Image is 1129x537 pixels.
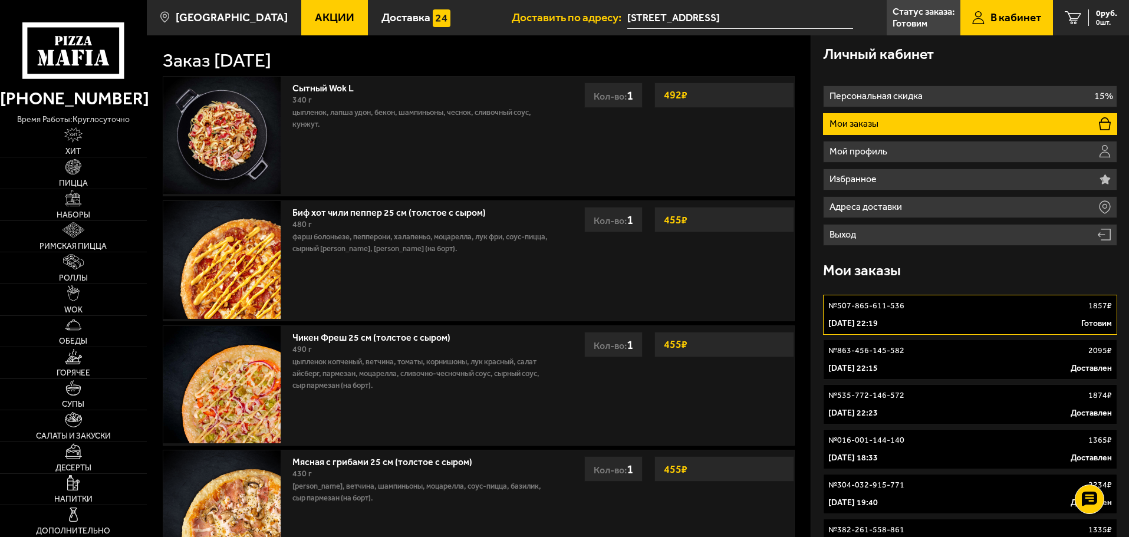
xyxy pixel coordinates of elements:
p: 1335 ₽ [1088,524,1112,536]
p: Статус заказа: [893,7,954,17]
span: 1 [627,462,633,476]
p: № 304-032-915-771 [828,479,904,491]
p: № 535-772-146-572 [828,390,904,401]
a: №304-032-915-7712234₽[DATE] 19:40Доставлен [823,474,1117,514]
span: Доставить по адресу: [512,12,627,23]
span: Дополнительно [36,527,110,535]
img: 15daf4d41897b9f0e9f617042186c801.svg [433,9,450,27]
strong: 492 ₽ [661,84,690,106]
p: 2234 ₽ [1088,479,1112,491]
p: 2095 ₽ [1088,345,1112,357]
p: [DATE] 18:33 [828,452,878,464]
span: Наборы [57,211,90,219]
span: 480 г [292,219,312,229]
span: 490 г [292,344,312,354]
span: Пицца [59,179,88,187]
p: Доставлен [1071,452,1112,464]
a: Сытный Wok L [292,79,366,94]
span: 1 [627,88,633,103]
p: фарш болоньезе, пепперони, халапеньо, моцарелла, лук фри, соус-пицца, сырный [PERSON_NAME], [PERS... [292,231,550,255]
div: Кол-во: [584,332,643,357]
p: Адреса доставки [830,202,905,212]
span: 1 [627,337,633,352]
p: № 382-261-558-861 [828,524,904,536]
span: [GEOGRAPHIC_DATA] [176,12,288,23]
div: Кол-во: [584,207,643,232]
div: Кол-во: [584,83,643,108]
span: Горячее [57,369,90,377]
h1: Заказ [DATE] [163,51,271,70]
p: Доставлен [1071,407,1112,419]
a: Мясная с грибами 25 см (толстое с сыром) [292,453,484,467]
span: Обеды [59,337,87,345]
span: 0 руб. [1096,9,1117,18]
p: № 863-456-145-582 [828,345,904,357]
p: 1365 ₽ [1088,434,1112,446]
span: Римская пицца [40,242,107,251]
p: Доставлен [1071,497,1112,509]
a: №535-772-146-5721874₽[DATE] 22:23Доставлен [823,384,1117,424]
p: Готовим [1081,318,1112,330]
p: [DATE] 22:19 [828,318,878,330]
strong: 455 ₽ [661,209,690,231]
input: Ваш адрес доставки [627,7,853,29]
span: В кабинет [990,12,1041,23]
span: улица Кржижановского, 5к2 [627,7,853,29]
span: 340 г [292,95,312,105]
span: WOK [64,306,83,314]
p: № 507-865-611-536 [828,300,904,312]
strong: 455 ₽ [661,333,690,355]
p: Персональная скидка [830,91,926,101]
p: 15% [1094,91,1113,101]
p: Мой профиль [830,147,890,156]
span: Доставка [381,12,430,23]
div: Кол-во: [584,456,643,482]
a: Биф хот чили пеппер 25 см (толстое с сыром) [292,203,498,218]
span: Акции [315,12,354,23]
span: Напитки [54,495,93,503]
span: 0 шт. [1096,19,1117,26]
p: Готовим [893,19,927,28]
p: Мои заказы [830,119,881,129]
p: 1874 ₽ [1088,390,1112,401]
p: [PERSON_NAME], ветчина, шампиньоны, моцарелла, соус-пицца, базилик, сыр пармезан (на борт). [292,480,550,504]
a: №016-001-144-1401365₽[DATE] 18:33Доставлен [823,429,1117,469]
span: Салаты и закуски [36,432,111,440]
h3: Личный кабинет [823,47,934,62]
p: [DATE] 22:15 [828,363,878,374]
span: 1 [627,212,633,227]
span: Роллы [59,274,88,282]
p: Доставлен [1071,363,1112,374]
span: Хит [65,147,81,156]
a: Чикен Фреш 25 см (толстое с сыром) [292,328,462,343]
p: [DATE] 22:23 [828,407,878,419]
p: цыпленок копченый, ветчина, томаты, корнишоны, лук красный, салат айсберг, пармезан, моцарелла, с... [292,356,550,391]
p: № 016-001-144-140 [828,434,904,446]
p: Выход [830,230,859,239]
p: 1857 ₽ [1088,300,1112,312]
strong: 455 ₽ [661,458,690,480]
p: [DATE] 19:40 [828,497,878,509]
a: №507-865-611-5361857₽[DATE] 22:19Готовим [823,295,1117,335]
h3: Мои заказы [823,263,901,278]
span: 430 г [292,469,312,479]
a: №863-456-145-5822095₽[DATE] 22:15Доставлен [823,340,1117,380]
span: Супы [62,400,84,408]
p: Избранное [830,174,880,184]
span: Десерты [55,464,91,472]
p: цыпленок, лапша удон, бекон, шампиньоны, чеснок, сливочный соус, кунжут. [292,107,550,130]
